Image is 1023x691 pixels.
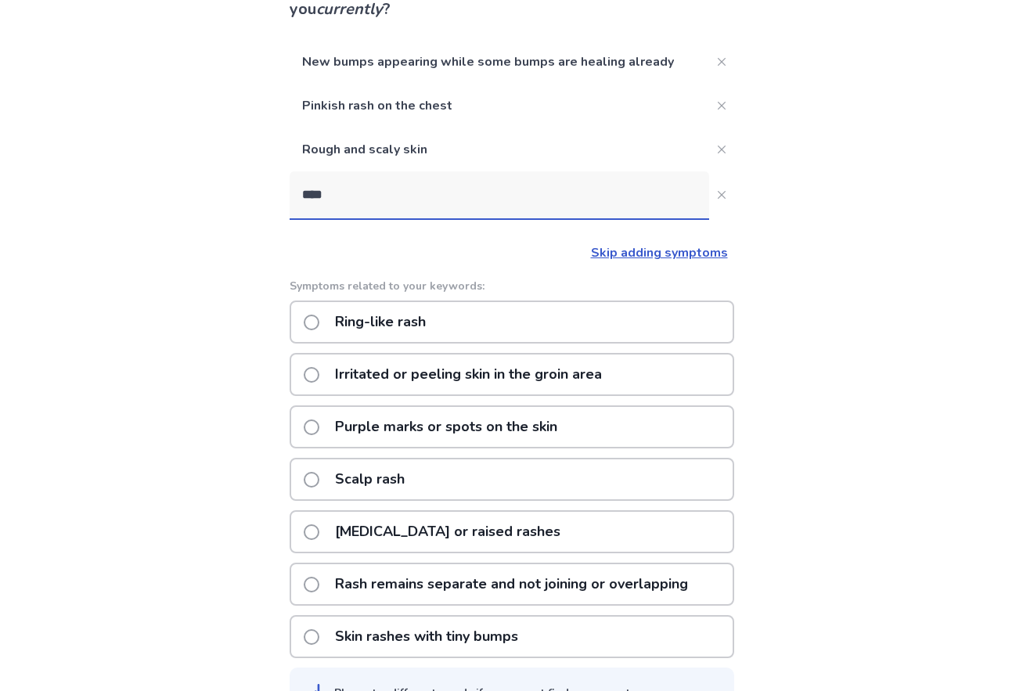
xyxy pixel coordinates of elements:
p: Pinkish rash on the chest [290,84,709,128]
button: Close [709,137,734,162]
p: Scalp rash [326,459,414,499]
button: Close [709,49,734,74]
p: Rash remains separate and not joining or overlapping [326,564,697,604]
p: [MEDICAL_DATA] or raised rashes [326,512,570,552]
button: Close [709,182,734,207]
p: Purple marks or spots on the skin [326,407,567,447]
p: Symptoms related to your keywords: [290,278,734,294]
p: New bumps appearing while some bumps are healing already [290,40,709,84]
p: Ring-like rash [326,302,435,342]
p: Skin rashes with tiny bumps [326,617,528,657]
p: Rough and scaly skin [290,128,709,171]
input: Close [290,171,709,218]
a: Skip adding symptoms [591,244,728,261]
p: Irritated or peeling skin in the groin area [326,354,611,394]
button: Close [709,93,734,118]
